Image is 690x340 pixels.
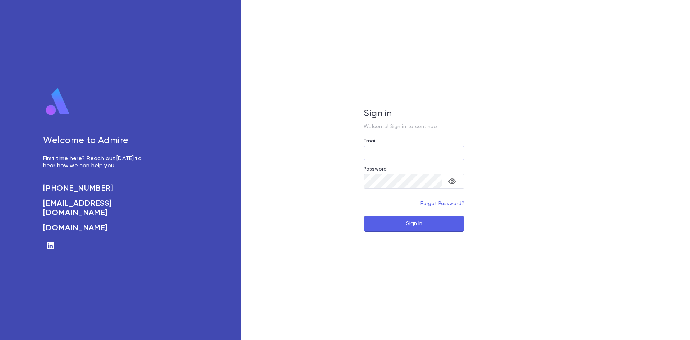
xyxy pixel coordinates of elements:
a: [EMAIL_ADDRESS][DOMAIN_NAME] [43,199,149,218]
h5: Welcome to Admire [43,136,149,146]
label: Email [364,138,377,144]
a: Forgot Password? [420,201,464,206]
h5: Sign in [364,109,464,119]
img: logo [43,87,73,116]
a: [DOMAIN_NAME] [43,223,149,233]
p: First time here? Reach out [DATE] to hear how we can help you. [43,155,149,169]
button: Sign In [364,216,464,232]
a: [PHONE_NUMBER] [43,184,149,193]
label: Password [364,166,387,172]
button: toggle password visibility [445,174,459,189]
p: Welcome! Sign in to continue. [364,124,464,130]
